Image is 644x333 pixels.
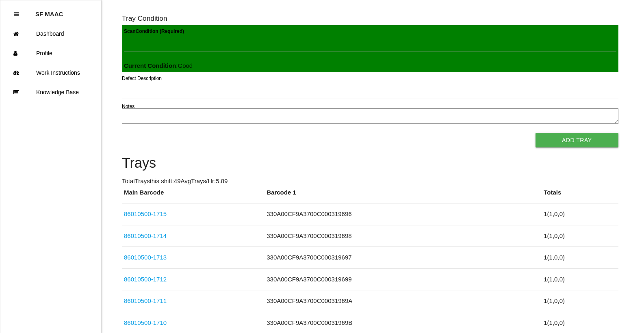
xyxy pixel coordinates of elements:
[0,63,101,82] a: Work Instructions
[124,210,167,217] a: 86010500-1715
[122,177,618,186] p: Total Trays this shift: 49 Avg Trays /Hr: 5.89
[0,43,101,63] a: Profile
[542,188,618,203] th: Totals
[124,319,167,326] a: 86010500-1710
[124,276,167,283] a: 86010500-1712
[542,203,618,225] td: 1 ( 1 , 0 , 0 )
[122,103,134,110] label: Notes
[0,24,101,43] a: Dashboard
[542,268,618,290] td: 1 ( 1 , 0 , 0 )
[265,268,542,290] td: 330A00CF9A3700C000319699
[124,232,167,239] a: 86010500-1714
[124,297,167,304] a: 86010500-1711
[124,62,193,69] span: : Good
[14,4,19,24] div: Close
[122,188,265,203] th: Main Barcode
[542,225,618,247] td: 1 ( 1 , 0 , 0 )
[265,225,542,247] td: 330A00CF9A3700C000319698
[124,28,184,34] b: Scan Condition (Required)
[265,290,542,312] td: 330A00CF9A3700C00031969A
[122,75,162,82] label: Defect Description
[542,290,618,312] td: 1 ( 1 , 0 , 0 )
[0,82,101,102] a: Knowledge Base
[542,247,618,269] td: 1 ( 1 , 0 , 0 )
[122,15,618,22] h6: Tray Condition
[122,156,618,171] h4: Trays
[265,188,542,203] th: Barcode 1
[536,133,618,147] button: Add Tray
[35,4,63,17] p: SF MAAC
[265,247,542,269] td: 330A00CF9A3700C000319697
[265,203,542,225] td: 330A00CF9A3700C000319696
[124,62,176,69] b: Current Condition
[124,254,167,261] a: 86010500-1713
